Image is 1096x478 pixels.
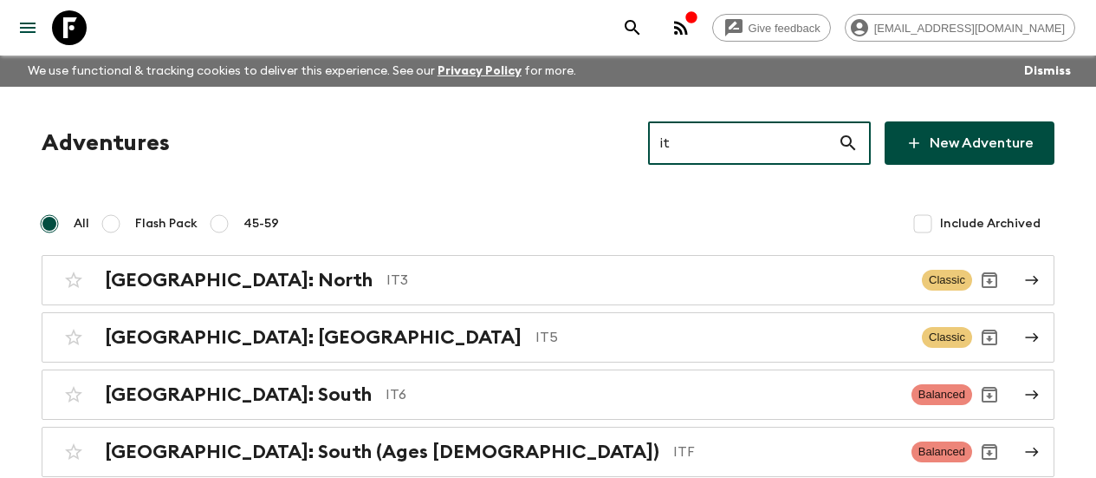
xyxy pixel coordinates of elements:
a: [GEOGRAPHIC_DATA]: SouthIT6BalancedArchive [42,370,1054,420]
span: [EMAIL_ADDRESS][DOMAIN_NAME] [865,22,1074,35]
h2: [GEOGRAPHIC_DATA]: South (Ages [DEMOGRAPHIC_DATA]) [105,441,659,463]
button: menu [10,10,45,45]
a: Privacy Policy [438,65,522,77]
p: IT3 [386,270,908,291]
button: Archive [972,263,1007,298]
h2: [GEOGRAPHIC_DATA]: South [105,383,372,406]
span: All [74,215,89,232]
h2: [GEOGRAPHIC_DATA]: North [105,269,373,291]
span: 45-59 [243,215,279,232]
span: Balanced [911,384,972,405]
a: [GEOGRAPHIC_DATA]: South (Ages [DEMOGRAPHIC_DATA])ITFBalancedArchive [42,427,1054,477]
p: We use functional & tracking cookies to deliver this experience. See our for more. [21,56,583,87]
a: New Adventure [885,121,1054,165]
button: search adventures [615,10,650,45]
button: Dismiss [1020,59,1075,83]
div: [EMAIL_ADDRESS][DOMAIN_NAME] [845,14,1075,42]
span: Classic [922,270,972,291]
a: Give feedback [712,14,831,42]
button: Archive [972,377,1007,412]
input: e.g. AR1, Argentina [648,119,838,167]
button: Archive [972,435,1007,469]
p: IT6 [386,384,898,405]
h2: [GEOGRAPHIC_DATA]: [GEOGRAPHIC_DATA] [105,326,522,349]
span: Flash Pack [135,215,198,232]
p: IT5 [535,327,908,348]
h1: Adventures [42,126,170,160]
span: Classic [922,327,972,348]
span: Balanced [911,442,972,462]
a: [GEOGRAPHIC_DATA]: [GEOGRAPHIC_DATA]IT5ClassicArchive [42,312,1054,363]
span: Give feedback [739,22,830,35]
p: ITF [673,442,898,462]
span: Include Archived [940,215,1041,232]
a: [GEOGRAPHIC_DATA]: NorthIT3ClassicArchive [42,255,1054,305]
button: Archive [972,320,1007,355]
